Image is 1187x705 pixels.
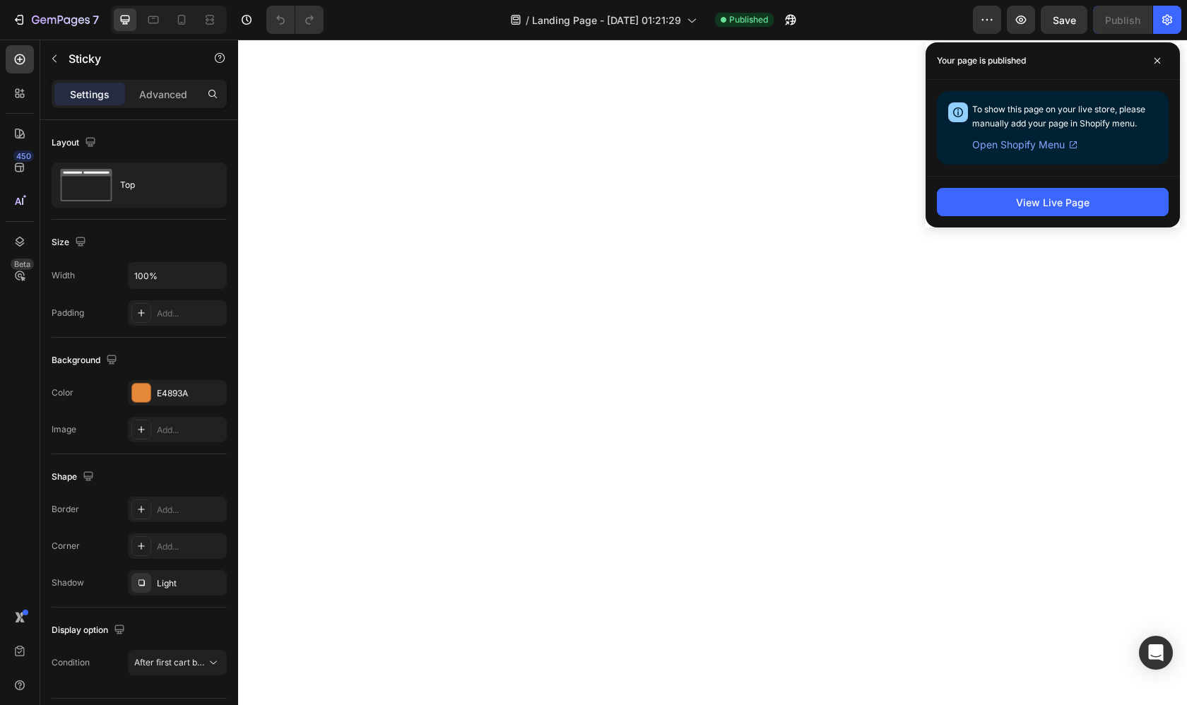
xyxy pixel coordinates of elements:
div: Beta [11,259,34,270]
p: 7 [93,11,99,28]
div: View Live Page [1016,195,1089,210]
div: Corner [52,540,80,552]
div: Add... [157,307,223,320]
div: E4893A [157,387,223,400]
div: Shadow [52,576,84,589]
iframe: Design area [238,40,1187,705]
button: View Live Page [937,188,1169,216]
span: Open Shopify Menu [972,136,1065,153]
span: To show this page on your live store, please manually add your page in Shopify menu. [972,104,1145,129]
div: Undo/Redo [266,6,324,34]
p: Sticky [69,50,189,67]
div: Background [52,351,120,370]
div: Add... [157,504,223,516]
div: Layout [52,134,99,153]
div: Display option [52,621,128,640]
div: Border [52,503,79,516]
div: Add... [157,424,223,437]
button: Save [1041,6,1087,34]
div: Size [52,233,89,252]
div: Publish [1105,13,1140,28]
div: Shape [52,468,97,487]
div: Color [52,386,73,399]
div: 450 [13,150,34,162]
button: Publish [1093,6,1152,34]
div: Image [52,423,76,436]
span: / [526,13,529,28]
button: 7 [6,6,105,34]
div: Width [52,269,75,282]
button: After first cart button [128,650,227,675]
p: Advanced [139,87,187,102]
input: Auto [129,263,226,288]
p: Settings [70,87,110,102]
span: Landing Page - [DATE] 01:21:29 [532,13,681,28]
span: Save [1053,14,1076,26]
div: Condition [52,656,90,669]
span: Published [729,13,768,26]
div: Add... [157,540,223,553]
div: Open Intercom Messenger [1139,636,1173,670]
div: Light [157,577,223,590]
span: After first cart button [134,657,218,668]
div: Top [120,169,206,201]
div: Padding [52,307,84,319]
p: Your page is published [937,54,1026,68]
